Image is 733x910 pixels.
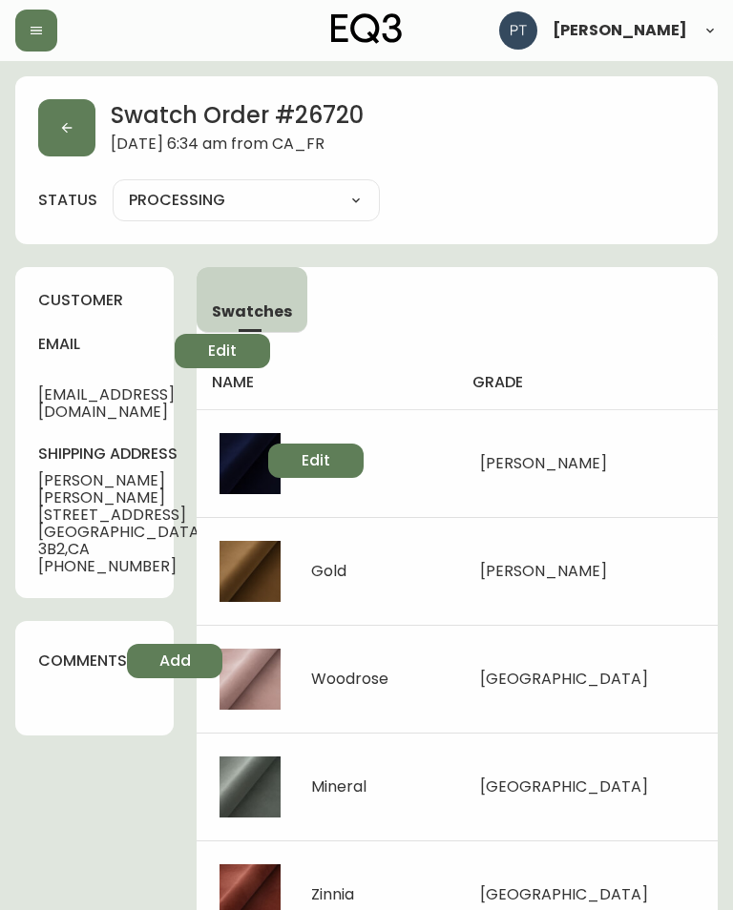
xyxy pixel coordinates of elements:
img: 9d9e8748-e87d-4de5-8b2c-268fbf35faf9.jpg-thumb.jpg [220,433,281,494]
h4: email [38,334,175,355]
button: Add [127,644,222,678]
h4: customer [38,290,151,311]
span: [DATE] 6:34 am from CA_FR [111,135,364,156]
img: 9cc109c6-c0d1-415e-972d-f2a789753366.jpg-thumb.jpg [220,756,281,817]
button: Edit [175,334,270,368]
span: [GEOGRAPHIC_DATA] [480,776,648,797]
span: [PERSON_NAME] [PERSON_NAME] [38,472,268,507]
span: [EMAIL_ADDRESS][DOMAIN_NAME] [38,386,175,421]
span: [STREET_ADDRESS] [38,507,268,524]
span: Swatches [212,301,292,321]
h4: grade [472,372,702,393]
span: [GEOGRAPHIC_DATA] , QC , H7G 3B2 , CA [38,524,268,558]
span: Edit [208,341,237,362]
span: [GEOGRAPHIC_DATA] [480,668,648,690]
h2: Swatch Order # 26720 [111,99,364,135]
h4: comments [38,651,127,672]
div: Mineral [311,778,366,796]
span: [PERSON_NAME] [480,560,607,582]
span: [PERSON_NAME] [553,23,687,38]
span: [PHONE_NUMBER] [38,558,268,575]
img: 986dcd8e1aab7847125929f325458823 [499,11,537,50]
span: [GEOGRAPHIC_DATA] [480,883,648,905]
div: Zinnia [311,886,354,903]
h4: shipping address [38,444,268,465]
h4: name [212,372,442,393]
div: Gold [311,563,346,580]
img: 2bacbbbb-3a2a-4787-bfe4-fa0625794984.jpg-thumb.jpg [220,541,281,602]
span: Edit [302,450,330,471]
span: Add [159,651,191,672]
div: Woodrose [311,671,388,688]
span: [PERSON_NAME] [480,452,607,474]
button: Edit [268,444,364,478]
img: 883265e6-346c-4568-aa30-ed3fc632de22.jpg-thumb.jpg [220,649,281,710]
img: logo [331,13,402,44]
label: status [38,190,97,211]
